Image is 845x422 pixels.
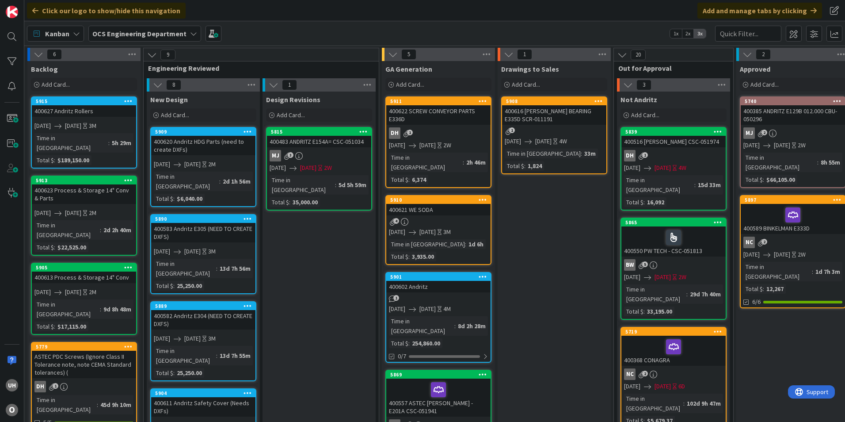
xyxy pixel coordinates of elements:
[100,225,101,235] span: :
[154,281,173,291] div: Total $
[631,50,646,60] span: 20
[54,155,55,165] span: :
[763,175,764,184] span: :
[154,247,170,256] span: [DATE]
[501,96,607,174] a: 5908400616 [PERSON_NAME] BEARING E335D SCR-011191[DATE][DATE]4WTime in [GEOGRAPHIC_DATA]:33mTotal...
[812,267,813,276] span: :
[620,127,727,211] a: 5839400516 [PERSON_NAME] CSC-051974DH[DATE][DATE]4WTime in [GEOGRAPHIC_DATA]:15d 33mTotal $:16,092
[208,334,216,343] div: 3M
[774,141,790,150] span: [DATE]
[621,328,726,336] div: 5719
[386,379,491,417] div: 400557 ASTEC [PERSON_NAME] - E201A CSC-051941
[631,111,659,119] span: Add Card...
[6,6,18,18] img: Visit kanbanzone.com
[696,180,723,190] div: 15d 33m
[32,105,136,117] div: 400627 Andritz Rollers
[175,194,205,203] div: $6,040.00
[741,97,845,125] div: 5740400385 ANDRITZ E129B 012.000 CBU- 050296
[184,334,201,343] span: [DATE]
[817,157,818,167] span: :
[715,26,781,42] input: Quick Filter...
[32,97,136,105] div: 5915
[98,400,133,410] div: 45d 9h 10m
[31,263,137,335] a: 5905400613 Process & Storage 14" Conv[DATE][DATE]2MTime in [GEOGRAPHIC_DATA]:9d 8h 48mTotal $:$17...
[512,81,540,88] span: Add Card...
[386,97,491,105] div: 5911
[655,272,671,282] span: [DATE]
[386,281,491,292] div: 400602 Andritz
[752,297,761,307] span: 6/6
[502,97,606,105] div: 5908
[277,111,305,119] span: Add Card...
[151,223,255,242] div: 400583 Andritz E305 (NEED TO CREATE DXFS)
[32,343,136,378] div: 5779ASTEC PDC Screws (Ignore Class II Tolerance note, note CEMA Standard tolerances) (
[624,284,686,304] div: Time in [GEOGRAPHIC_DATA]
[161,111,189,119] span: Add Card...
[386,273,491,281] div: 5901
[642,371,648,376] span: 2
[108,138,110,148] span: :
[150,301,256,381] a: 5889400582 Andritz E304 (NEED TO CREATE DXFS)[DATE][DATE]3MTime in [GEOGRAPHIC_DATA]:13d 7h 55mTo...
[509,127,515,133] span: 1
[34,155,54,165] div: Total $
[741,196,845,234] div: 5897400589 BINKELMAN E333D
[818,157,842,167] div: 8h 55m
[101,225,133,235] div: 2d 2h 40m
[216,264,217,273] span: :
[55,155,91,165] div: $189,150.00
[398,352,406,361] span: 0/7
[386,204,491,215] div: 400621 WE SODA
[678,382,685,391] div: 6D
[645,307,674,316] div: 33,195.00
[686,289,688,299] span: :
[741,105,845,125] div: 400385 ANDRITZ E129B 012.000 CBU- 050296
[655,382,671,391] span: [DATE]
[396,81,424,88] span: Add Card...
[745,98,845,104] div: 5740
[336,180,369,190] div: 5d 5h 59m
[385,65,432,73] span: GA Generation
[456,321,488,331] div: 8d 2h 28m
[621,128,726,136] div: 5839
[774,250,790,259] span: [DATE]
[208,247,216,256] div: 3M
[282,80,297,90] span: 1
[743,153,817,172] div: Time in [GEOGRAPHIC_DATA]
[678,272,686,282] div: 2W
[454,321,456,331] span: :
[208,160,216,169] div: 2M
[506,98,606,104] div: 5908
[267,136,371,147] div: 400483 ANDRITZ E154A= CSC-051034
[32,97,136,117] div: 5915400627 Andritz Rollers
[151,215,255,242] div: 5890400583 Andritz E305 (NEED TO CREATE DXFS)
[386,127,491,139] div: DH
[385,96,491,188] a: 5911400622 SCREW CONVEYOR PARTS E336DDH[DATE][DATE]2WTime in [GEOGRAPHIC_DATA]:2h 46mTotal $:6,374
[32,351,136,378] div: ASTEC PDC Screws (Ignore Class II Tolerance note, note CEMA Standard tolerances) (
[300,163,316,173] span: [DATE]
[559,137,567,146] div: 4W
[184,247,201,256] span: [DATE]
[621,226,726,257] div: 400550 PW TECH - CSC-051813
[621,150,726,161] div: DH
[335,180,336,190] span: :
[389,153,463,172] div: Time in [GEOGRAPHIC_DATA]
[389,227,405,237] span: [DATE]
[216,351,217,361] span: :
[34,288,51,297] span: [DATE]
[688,289,723,299] div: 29d 7h 40m
[173,194,175,203] span: :
[763,284,764,294] span: :
[625,329,726,335] div: 5719
[175,368,204,378] div: 25,250.00
[160,50,175,60] span: 9
[621,219,726,257] div: 5865400550 PW TECH - CSC-051813
[410,175,428,184] div: 6,374
[743,175,763,184] div: Total $
[465,239,466,249] span: :
[685,399,723,408] div: 102d 9h 47m
[217,351,253,361] div: 13d 7h 55m
[110,138,133,148] div: 5h 29m
[624,307,643,316] div: Total $
[741,204,845,234] div: 400589 BINKELMAN E333D
[54,242,55,252] span: :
